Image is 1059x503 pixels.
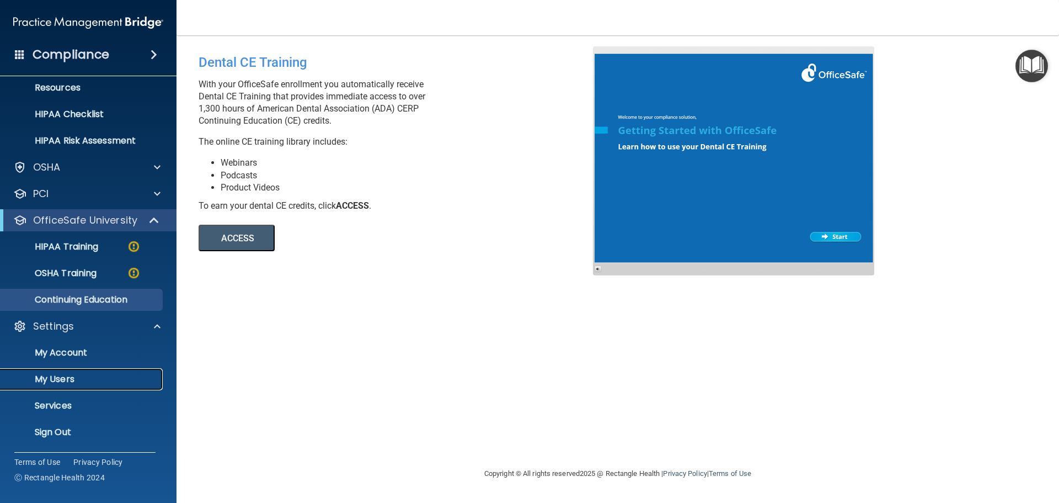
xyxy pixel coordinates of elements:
[33,161,61,174] p: OSHA
[33,187,49,200] p: PCI
[199,225,275,251] button: ACCESS
[199,200,601,212] div: To earn your dental CE credits, click .
[199,78,601,127] p: With your OfficeSafe enrollment you automatically receive Dental CE Training that provides immedi...
[7,294,158,305] p: Continuing Education
[416,456,819,491] div: Copyright © All rights reserved 2025 @ Rectangle Health | |
[7,400,158,411] p: Services
[7,82,158,93] p: Resources
[199,46,601,78] div: Dental CE Training
[13,12,163,34] img: PMB logo
[221,170,601,182] li: Podcasts
[7,109,158,120] p: HIPAA Checklist
[13,214,160,227] a: OfficeSafe University
[73,457,123,468] a: Privacy Policy
[33,214,137,227] p: OfficeSafe University
[7,241,98,252] p: HIPAA Training
[663,469,707,478] a: Privacy Policy
[7,268,97,279] p: OSHA Training
[127,240,141,253] img: warning-circle.0cc9ac19.png
[14,472,105,483] span: Ⓒ Rectangle Health 2024
[336,200,369,211] b: ACCESS
[13,161,161,174] a: OSHA
[199,136,601,148] p: The online CE training library includes:
[13,320,161,333] a: Settings
[13,187,161,200] a: PCI
[7,135,158,146] p: HIPAA Risk Assessment
[709,469,751,478] a: Terms of Use
[1015,50,1048,82] button: Open Resource Center
[7,347,158,358] p: My Account
[14,457,60,468] a: Terms of Use
[221,157,601,169] li: Webinars
[33,320,74,333] p: Settings
[7,374,158,385] p: My Users
[868,425,1046,469] iframe: Drift Widget Chat Controller
[221,182,601,194] li: Product Videos
[33,47,109,62] h4: Compliance
[7,427,158,438] p: Sign Out
[199,235,500,243] a: ACCESS
[127,266,141,280] img: warning-circle.0cc9ac19.png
